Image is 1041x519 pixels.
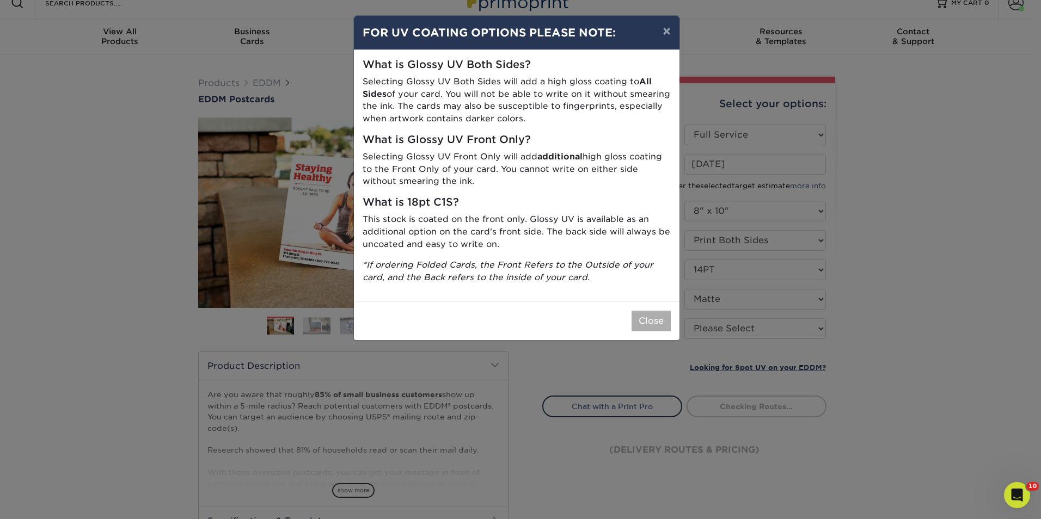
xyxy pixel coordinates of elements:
h5: What is Glossy UV Both Sides? [363,59,671,71]
p: This stock is coated on the front only. Glossy UV is available as an additional option on the car... [363,213,671,250]
strong: additional [537,151,583,162]
span: 10 [1026,482,1039,491]
h5: What is Glossy UV Front Only? [363,134,671,146]
button: Close [632,311,671,331]
h4: FOR UV COATING OPTIONS PLEASE NOTE: [363,24,671,41]
h5: What is 18pt C1S? [363,196,671,209]
p: Selecting Glossy UV Both Sides will add a high gloss coating to of your card. You will not be abl... [363,76,671,125]
i: *If ordering Folded Cards, the Front Refers to the Outside of your card, and the Back refers to t... [363,259,653,282]
iframe: Intercom live chat [1004,482,1030,508]
strong: All Sides [363,76,652,99]
button: × [654,16,679,46]
p: Selecting Glossy UV Front Only will add high gloss coating to the Front Only of your card. You ca... [363,151,671,188]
